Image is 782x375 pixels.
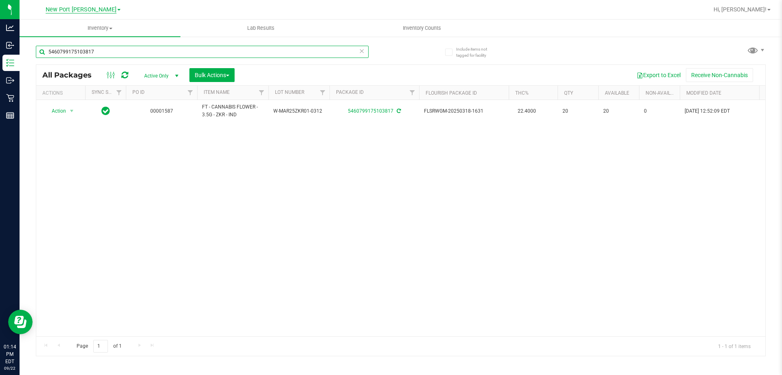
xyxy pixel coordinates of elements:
a: Inventory [20,20,180,37]
inline-svg: Reports [6,111,14,120]
inline-svg: Analytics [6,24,14,32]
a: Qty [564,90,573,96]
a: Inventory Counts [341,20,502,37]
p: 01:14 PM EDT [4,343,16,365]
span: All Packages [42,71,100,80]
span: 20 [603,107,634,115]
input: 1 [93,340,108,353]
span: 1 - 1 of 1 items [712,340,757,352]
input: Search Package ID, Item Name, SKU, Lot or Part Number... [36,46,369,58]
button: Receive Non-Cannabis [686,68,753,82]
a: Non-Available [646,90,682,96]
span: FLSRWGM-20250318-1631 [424,107,504,115]
a: Lot Number [275,89,304,95]
span: 0 [644,107,675,115]
span: Hi, [PERSON_NAME]! [714,6,767,13]
span: New Port [PERSON_NAME] [46,6,116,13]
button: Export to Excel [631,68,686,82]
span: Inventory [20,24,180,32]
span: 22.4000 [514,105,540,117]
span: Lab Results [236,24,286,32]
a: 5460799175103817 [348,108,393,114]
span: Bulk Actions [195,72,229,78]
inline-svg: Outbound [6,76,14,84]
a: Package ID [336,89,364,95]
a: Item Name [204,89,230,95]
a: Filter [255,86,268,100]
a: Filter [316,86,329,100]
a: Filter [184,86,197,100]
span: Sync from Compliance System [395,108,401,114]
p: 09/22 [4,365,16,371]
a: Sync Status [92,89,123,95]
a: Available [605,90,629,96]
span: [DATE] 12:52:09 EDT [685,107,730,115]
span: FT - CANNABIS FLOWER - 3.5G - ZKR - IND [202,103,264,119]
span: In Sync [101,105,110,117]
inline-svg: Inbound [6,41,14,49]
a: Filter [406,86,419,100]
span: Action [44,105,66,117]
a: Filter [112,86,126,100]
a: THC% [515,90,529,96]
span: select [67,105,77,117]
a: Lab Results [180,20,341,37]
inline-svg: Inventory [6,59,14,67]
span: Clear [359,46,365,56]
a: Modified Date [686,90,721,96]
a: Flourish Package ID [426,90,477,96]
button: Bulk Actions [189,68,235,82]
span: 20 [562,107,593,115]
a: 00001587 [150,108,173,114]
a: PO ID [132,89,145,95]
inline-svg: Retail [6,94,14,102]
span: Inventory Counts [392,24,452,32]
div: Actions [42,90,82,96]
span: W-MAR25ZKR01-0312 [273,107,325,115]
iframe: Resource center [8,310,33,334]
span: Page of 1 [70,340,128,353]
span: Include items not tagged for facility [456,46,497,58]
